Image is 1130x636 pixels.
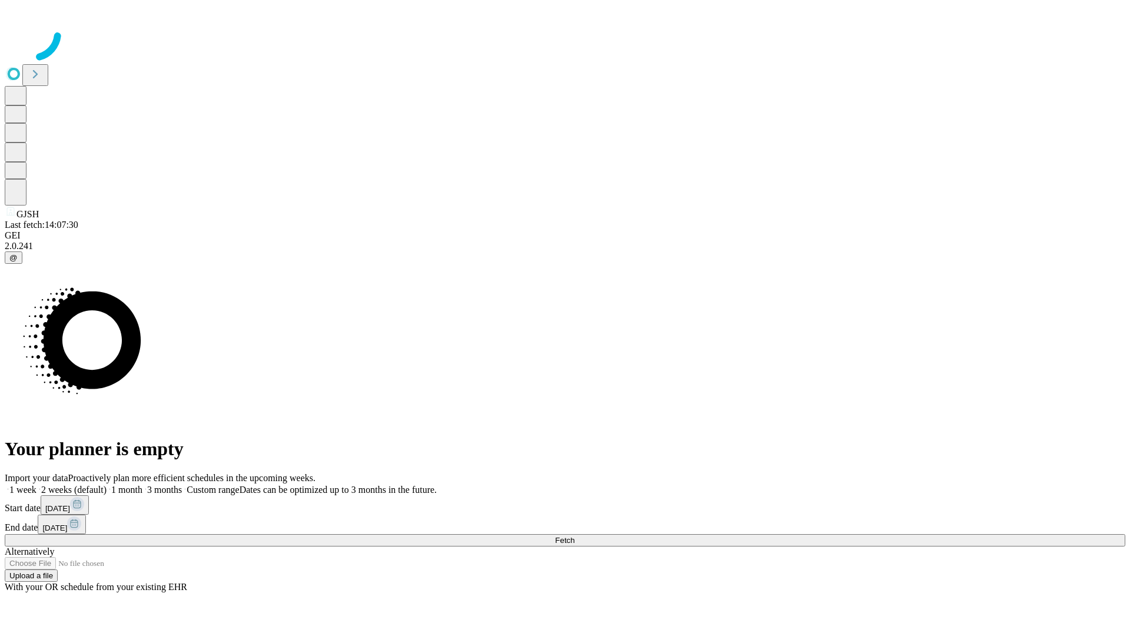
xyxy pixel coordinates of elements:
[147,485,182,495] span: 3 months
[5,534,1125,546] button: Fetch
[5,495,1125,515] div: Start date
[555,536,574,545] span: Fetch
[5,251,22,264] button: @
[5,473,68,483] span: Import your data
[45,504,70,513] span: [DATE]
[41,485,107,495] span: 2 weeks (default)
[5,569,58,582] button: Upload a file
[5,582,187,592] span: With your OR schedule from your existing EHR
[5,438,1125,460] h1: Your planner is empty
[111,485,142,495] span: 1 month
[240,485,437,495] span: Dates can be optimized up to 3 months in the future.
[42,524,67,532] span: [DATE]
[38,515,86,534] button: [DATE]
[9,253,18,262] span: @
[41,495,89,515] button: [DATE]
[5,241,1125,251] div: 2.0.241
[68,473,315,483] span: Proactively plan more efficient schedules in the upcoming weeks.
[5,220,78,230] span: Last fetch: 14:07:30
[5,546,54,556] span: Alternatively
[5,515,1125,534] div: End date
[16,209,39,219] span: GJSH
[9,485,36,495] span: 1 week
[187,485,239,495] span: Custom range
[5,230,1125,241] div: GEI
